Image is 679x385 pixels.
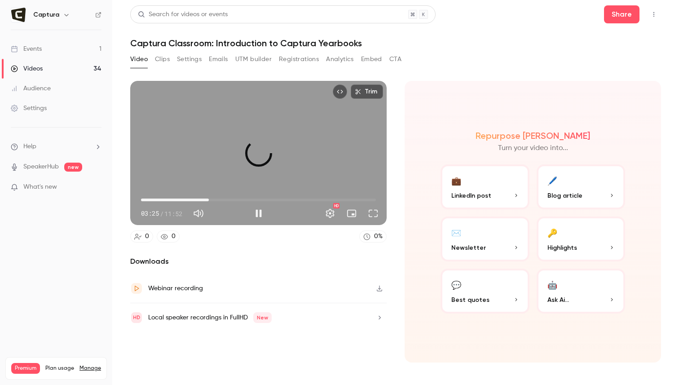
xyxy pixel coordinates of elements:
button: Top Bar Actions [647,7,661,22]
img: Captura [11,8,26,22]
p: Turn your video into... [498,143,568,154]
button: Video [130,52,148,66]
div: 0 % [374,232,383,241]
button: CTA [389,52,401,66]
a: SpeakerHub [23,162,59,172]
h6: Captura [33,10,59,19]
span: Highlights [547,243,577,252]
div: Local speaker recordings in FullHD [148,312,272,323]
h2: Downloads [130,256,387,267]
span: LinkedIn post [451,191,491,200]
button: Pause [250,204,268,222]
span: Newsletter [451,243,486,252]
a: 0 [157,230,180,243]
div: ✉️ [451,226,461,239]
div: Search for videos or events [138,10,228,19]
button: Embed video [333,84,347,99]
div: 🔑 [547,226,557,239]
button: Share [604,5,639,23]
span: Ask Ai... [547,295,569,305]
span: Premium [11,363,40,374]
div: Settings [11,104,47,113]
div: 03:25 [141,209,182,218]
div: 🤖 [547,278,557,292]
span: Plan usage [45,365,74,372]
div: HD [333,203,339,208]
button: ✉️Newsletter [441,217,529,261]
button: Analytics [326,52,354,66]
a: 0% [359,230,387,243]
span: What's new [23,182,57,192]
div: Webinar recording [148,283,203,294]
button: 🤖Ask Ai... [537,269,626,314]
div: Audience [11,84,51,93]
div: 0 [172,232,176,241]
button: Full screen [364,204,382,222]
span: Help [23,142,36,151]
iframe: Noticeable Trigger [91,183,101,191]
div: Videos [11,64,43,73]
h2: Repurpose [PERSON_NAME] [476,130,590,141]
span: new [64,163,82,172]
div: 💼 [451,173,461,187]
span: New [253,312,272,323]
button: Emails [209,52,228,66]
button: Trim [351,84,383,99]
div: 💬 [451,278,461,292]
a: Manage [79,365,101,372]
span: Best quotes [451,295,489,305]
button: 🔑Highlights [537,217,626,261]
button: 💬Best quotes [441,269,529,314]
span: Blog article [547,191,582,200]
button: Mute [190,204,207,222]
span: / [160,209,163,218]
button: 💼LinkedIn post [441,164,529,209]
span: 11:52 [164,209,182,218]
button: Registrations [279,52,319,66]
span: 03:25 [141,209,159,218]
button: Turn on miniplayer [343,204,361,222]
button: Clips [155,52,170,66]
div: 0 [145,232,149,241]
li: help-dropdown-opener [11,142,101,151]
div: Events [11,44,42,53]
div: 🖊️ [547,173,557,187]
button: Settings [321,204,339,222]
h1: Captura Classroom: Introduction to Captura Yearbooks [130,38,661,49]
a: 0 [130,230,153,243]
button: 🖊️Blog article [537,164,626,209]
button: Settings [177,52,202,66]
button: Embed [361,52,382,66]
button: UTM builder [235,52,272,66]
